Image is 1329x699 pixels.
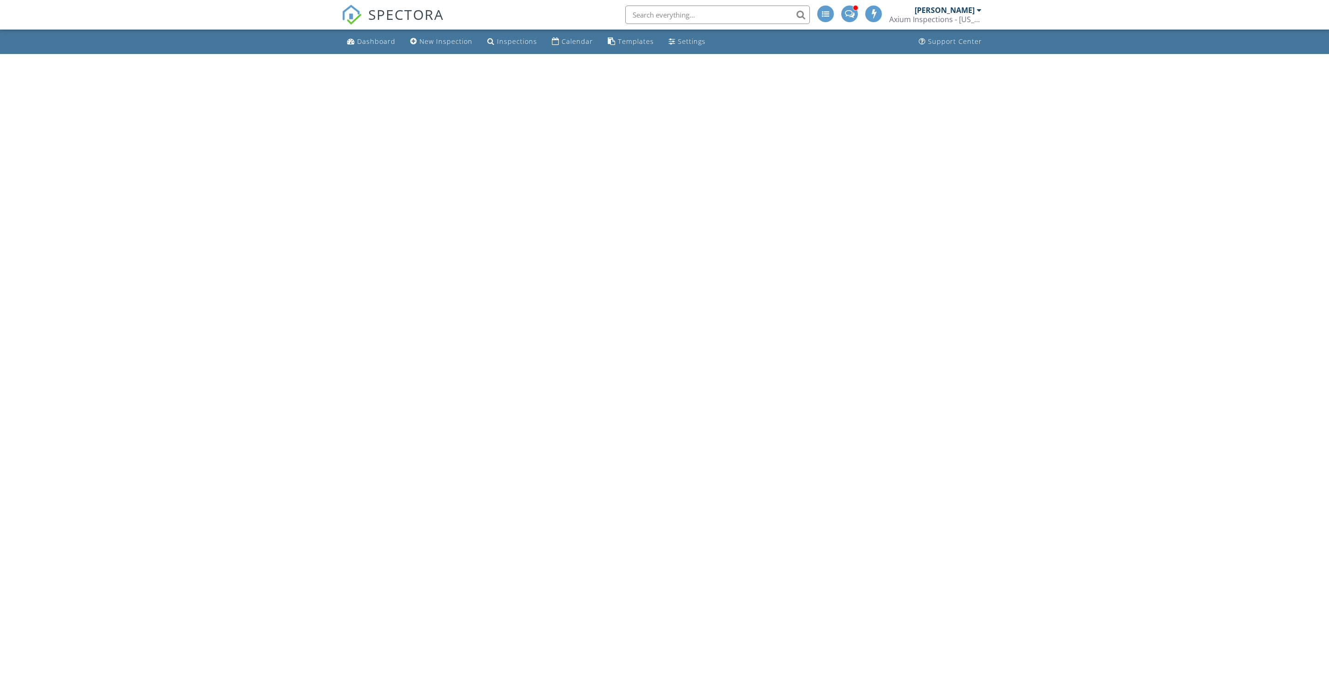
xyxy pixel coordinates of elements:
div: New Inspection [419,37,473,46]
a: Settings [665,33,709,50]
div: Inspections [497,37,537,46]
a: Inspections [484,33,541,50]
input: Search everything... [625,6,810,24]
div: Templates [618,37,654,46]
a: Templates [604,33,658,50]
div: Settings [678,37,706,46]
div: Axium Inspections - Texas [889,15,982,24]
a: Support Center [915,33,986,50]
a: SPECTORA [341,12,444,32]
div: Support Center [928,37,982,46]
span: SPECTORA [368,5,444,24]
div: Calendar [562,37,593,46]
div: Dashboard [357,37,395,46]
a: New Inspection [407,33,476,50]
img: The Best Home Inspection Software - Spectora [341,5,362,25]
a: Dashboard [343,33,399,50]
a: Calendar [548,33,597,50]
div: [PERSON_NAME] [915,6,975,15]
